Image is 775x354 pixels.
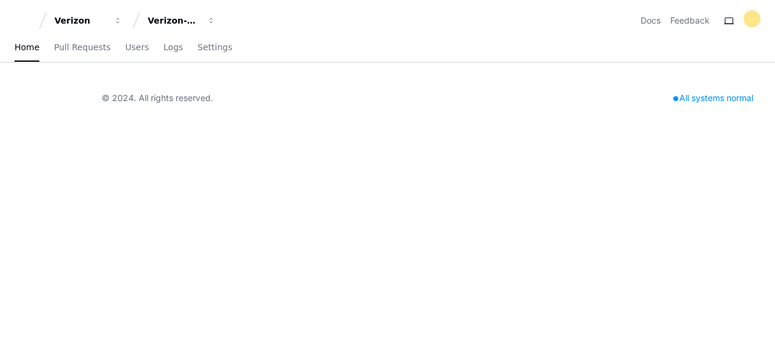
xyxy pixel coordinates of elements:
div: © 2024. All rights reserved. [102,92,213,104]
a: Logs [163,34,183,62]
a: Users [125,34,149,62]
a: Home [15,34,39,62]
span: Logs [163,44,183,51]
div: All systems normal [666,90,760,107]
span: Home [15,44,39,51]
a: Docs [641,15,661,27]
span: Users [125,44,149,51]
button: Feedback [670,15,710,27]
div: Verizon [54,15,107,27]
div: Verizon-Clarify-Order-Management [148,15,200,27]
button: Verizon [50,10,127,31]
a: Pull Requests [54,34,110,62]
span: Settings [197,44,232,51]
button: Verizon-Clarify-Order-Management [143,10,220,31]
span: Pull Requests [54,44,110,51]
a: Settings [197,34,232,62]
